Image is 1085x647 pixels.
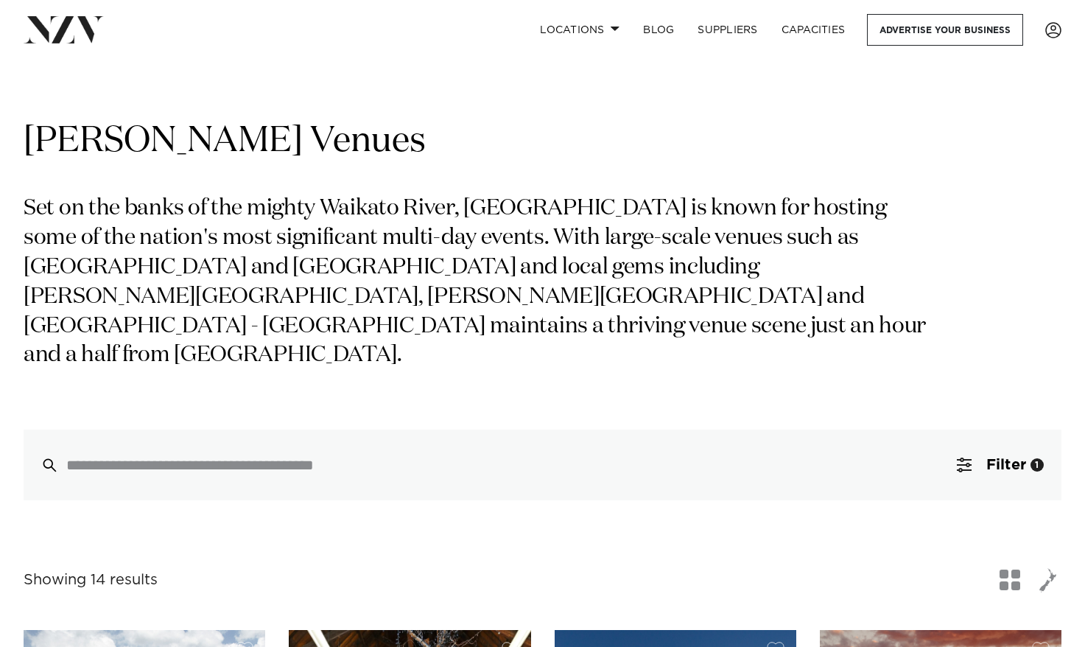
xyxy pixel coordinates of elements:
button: Filter1 [939,430,1061,500]
div: Showing 14 results [24,569,158,592]
p: Set on the banks of the mighty Waikato River, [GEOGRAPHIC_DATA] is known for hosting some of the ... [24,195,934,371]
a: Locations [528,14,631,46]
a: BLOG [631,14,686,46]
a: SUPPLIERS [686,14,769,46]
a: Advertise your business [867,14,1023,46]
div: 1 [1030,458,1044,472]
a: Capacities [770,14,857,46]
img: nzv-logo.png [24,16,104,43]
span: Filter [986,458,1026,472]
h1: [PERSON_NAME] Venues [24,119,1061,165]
